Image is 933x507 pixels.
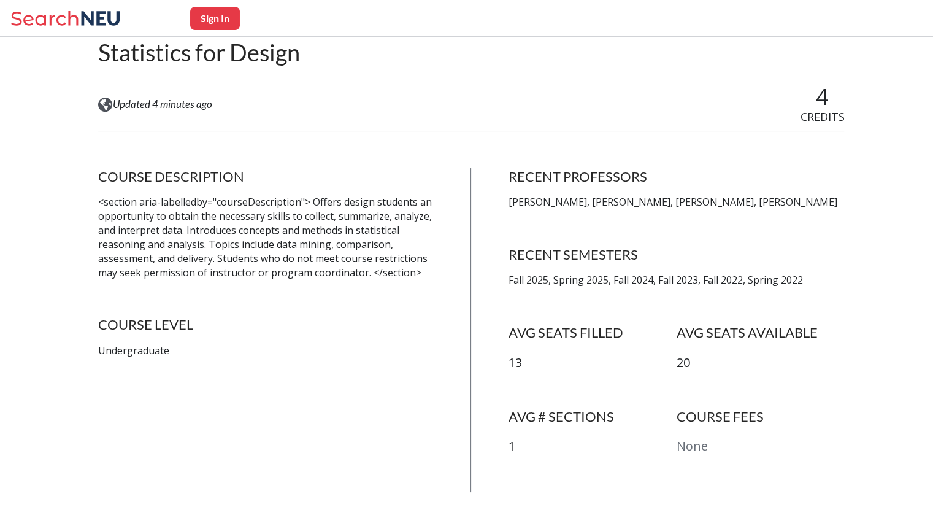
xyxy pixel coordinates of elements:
[98,37,300,68] h2: Statistics for Design
[509,273,845,287] p: Fall 2025, Spring 2025, Fall 2024, Fall 2023, Fall 2022, Spring 2022
[98,344,434,358] p: Undergraduate
[509,246,845,263] h4: RECENT SEMESTERS
[98,195,434,279] p: <section aria-labelledby="courseDescription"> Offers design students an opportunity to obtain the...
[677,438,845,455] p: None
[98,316,434,333] h4: COURSE LEVEL
[509,408,677,425] h4: AVG # SECTIONS
[677,324,845,341] h4: AVG SEATS AVAILABLE
[677,354,845,372] p: 20
[509,168,845,185] h4: RECENT PROFESSORS
[113,98,212,111] span: Updated 4 minutes ago
[800,109,844,124] span: CREDITS
[190,7,240,30] button: Sign In
[509,354,677,372] p: 13
[98,168,434,185] h4: COURSE DESCRIPTION
[509,438,677,455] p: 1
[816,82,829,112] span: 4
[509,195,845,209] p: [PERSON_NAME], [PERSON_NAME], [PERSON_NAME], [PERSON_NAME]
[509,324,677,341] h4: AVG SEATS FILLED
[677,408,845,425] h4: COURSE FEES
